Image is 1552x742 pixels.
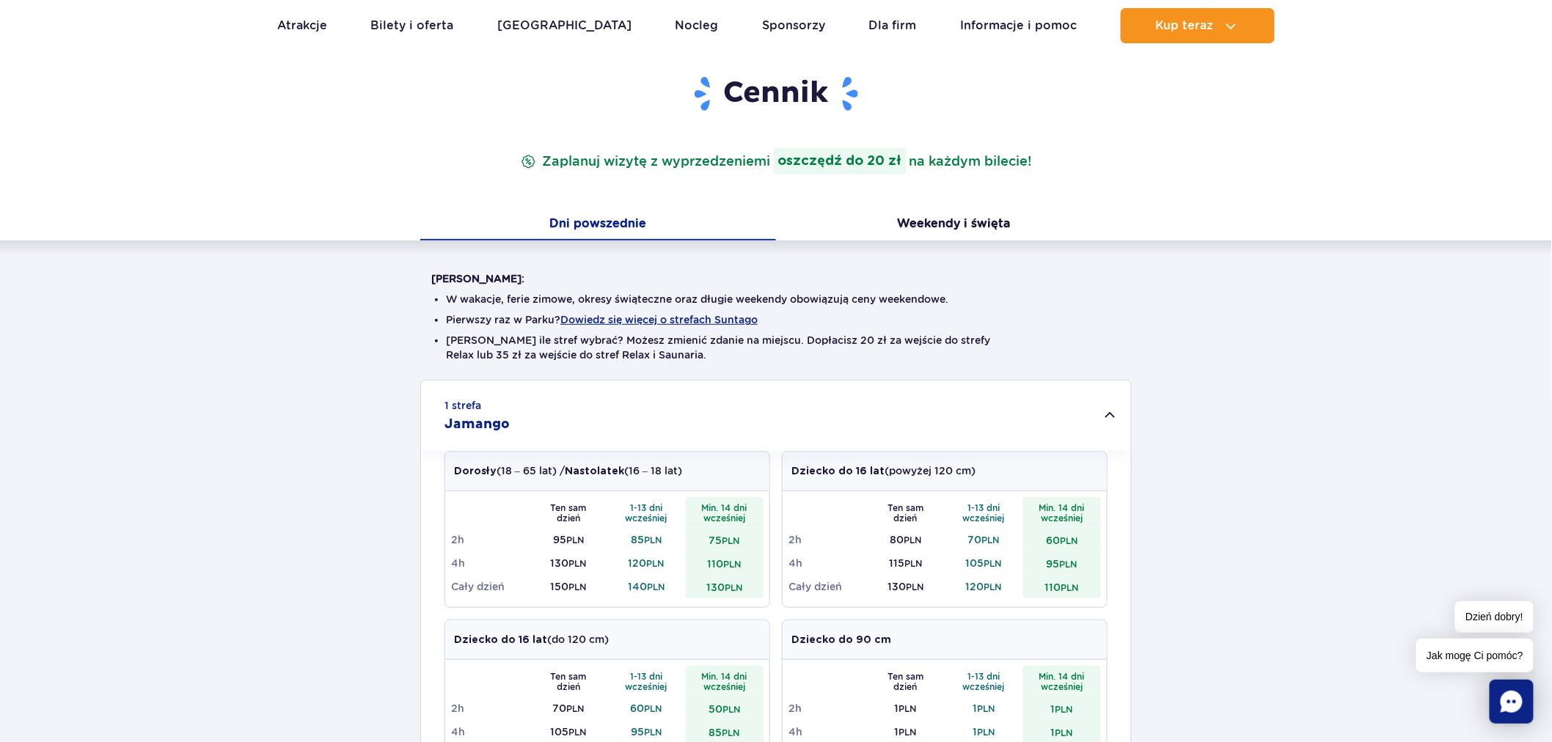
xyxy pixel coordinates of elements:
[454,635,547,645] strong: Dziecko do 16 lat
[607,697,686,720] td: 60
[277,8,327,43] a: Atrakcje
[1023,666,1102,697] th: Min. 14 dni wcześniej
[686,666,764,697] th: Min. 14 dni wcześniej
[762,8,825,43] a: Sponsorzy
[984,558,1002,569] small: PLN
[530,551,608,575] td: 130
[1490,680,1534,724] div: Chat
[791,463,976,479] p: (powyżej 120 cm)
[497,8,632,43] a: [GEOGRAPHIC_DATA]
[560,314,758,326] button: Dowiedz się więcej o strefach Suntago
[530,497,608,528] th: Ten sam dzień
[722,727,740,738] small: PLN
[945,528,1023,551] td: 70
[945,551,1023,575] td: 105
[644,727,662,738] small: PLN
[530,697,608,720] td: 70
[607,575,686,598] td: 140
[1061,582,1079,593] small: PLN
[686,497,764,528] th: Min. 14 dni wcześniej
[1455,601,1534,633] span: Dzień dobry!
[518,148,1035,175] p: Zaplanuj wizytę z wyprzedzeniem na każdym bilecie!
[1023,575,1102,598] td: 110
[1155,19,1213,32] span: Kup teraz
[945,497,1023,528] th: 1-13 dni wcześniej
[566,535,584,546] small: PLN
[568,581,586,592] small: PLN
[530,666,608,697] th: Ten sam dzień
[904,558,922,569] small: PLN
[788,575,867,598] td: Cały dzień
[566,703,584,714] small: PLN
[530,575,608,598] td: 150
[607,497,686,528] th: 1-13 dni wcześniej
[977,727,995,738] small: PLN
[431,75,1121,113] h1: Cennik
[774,148,907,175] strong: oszczędź do 20 zł
[722,535,740,546] small: PLN
[568,558,586,569] small: PLN
[446,333,1106,362] li: [PERSON_NAME] ile stref wybrać? Możesz zmienić zdanie na miejscu. Dopłacisz 20 zł za wejście do s...
[371,8,454,43] a: Bilety i oferta
[867,666,945,697] th: Ten sam dzień
[904,535,921,546] small: PLN
[791,466,885,477] strong: Dziecko do 16 lat
[1121,8,1275,43] button: Kup teraz
[724,559,742,570] small: PLN
[899,703,917,714] small: PLN
[647,558,665,569] small: PLN
[899,727,917,738] small: PLN
[867,551,945,575] td: 115
[945,697,1023,720] td: 1
[686,697,764,720] td: 50
[431,273,524,284] strong: [PERSON_NAME]:
[686,528,764,551] td: 75
[454,463,682,479] p: (18 – 65 lat) / (16 – 18 lat)
[607,528,686,551] td: 85
[444,398,481,413] small: 1 strefa
[1060,535,1077,546] small: PLN
[1416,639,1534,672] span: Jak mogę Ci pomóc?
[945,575,1023,598] td: 120
[977,703,995,714] small: PLN
[1060,559,1077,570] small: PLN
[446,292,1106,306] li: W wakacje, ferie zimowe, okresy świąteczne oraz długie weekendy obowiązują ceny weekendowe.
[686,575,764,598] td: 130
[676,8,719,43] a: Nocleg
[446,312,1106,327] li: Pierwszy raz w Parku?
[444,416,510,433] h2: Jamango
[776,210,1132,240] button: Weekendy i święta
[530,528,608,551] td: 95
[454,466,497,477] strong: Dorosły
[565,466,624,477] strong: Nastolatek
[867,528,945,551] td: 80
[722,704,740,715] small: PLN
[1023,551,1102,575] td: 95
[867,575,945,598] td: 130
[788,697,867,720] td: 2h
[867,697,945,720] td: 1
[867,497,945,528] th: Ten sam dzień
[451,697,530,720] td: 2h
[644,535,662,546] small: PLN
[725,582,742,593] small: PLN
[906,581,923,592] small: PLN
[1023,697,1102,720] td: 1
[1055,704,1073,715] small: PLN
[869,8,917,43] a: Dla firm
[788,551,867,575] td: 4h
[454,632,609,647] p: (do 120 cm)
[791,635,891,645] strong: Dziecko do 90 cm
[607,551,686,575] td: 120
[420,210,776,240] button: Dni powszednie
[686,551,764,575] td: 110
[645,703,662,714] small: PLN
[568,727,586,738] small: PLN
[1055,727,1073,738] small: PLN
[647,581,665,592] small: PLN
[607,666,686,697] th: 1-13 dni wcześniej
[982,535,1000,546] small: PLN
[451,575,530,598] td: Cały dzień
[960,8,1077,43] a: Informacje i pomoc
[788,528,867,551] td: 2h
